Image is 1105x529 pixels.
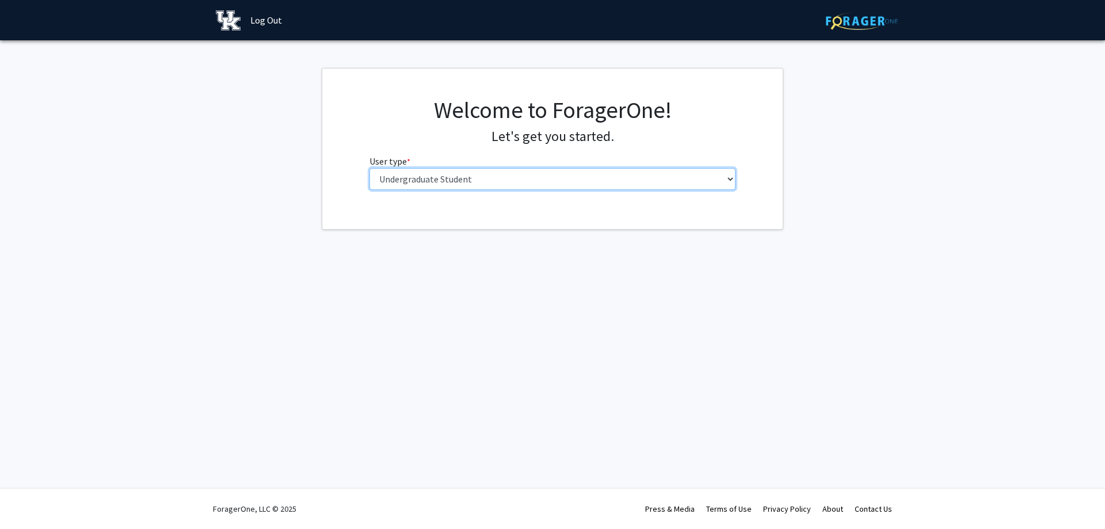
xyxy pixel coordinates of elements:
[645,504,695,514] a: Press & Media
[9,477,49,520] iframe: Chat
[822,504,843,514] a: About
[216,10,241,31] img: University of Kentucky Logo
[369,128,736,145] h4: Let's get you started.
[763,504,811,514] a: Privacy Policy
[213,489,296,529] div: ForagerOne, LLC © 2025
[826,12,898,30] img: ForagerOne Logo
[855,504,892,514] a: Contact Us
[706,504,752,514] a: Terms of Use
[369,154,410,168] label: User type
[369,96,736,124] h1: Welcome to ForagerOne!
